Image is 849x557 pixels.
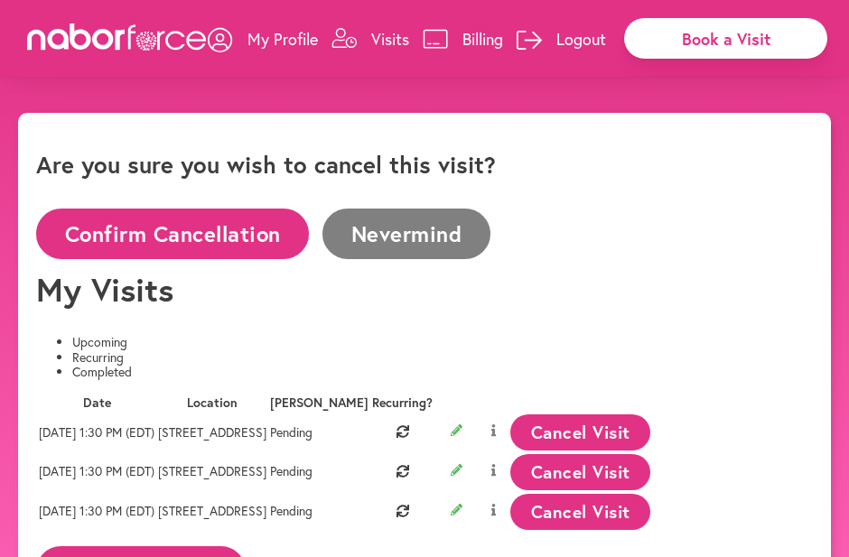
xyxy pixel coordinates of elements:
[36,209,309,258] button: Confirm Cancellation
[462,28,503,50] p: Billing
[269,395,369,412] th: [PERSON_NAME]
[157,453,267,491] td: [STREET_ADDRESS]
[72,365,813,380] li: Completed
[371,28,409,50] p: Visits
[269,413,369,451] td: Pending
[269,493,369,531] td: Pending
[72,350,813,366] li: Recurring
[208,12,318,66] a: My Profile
[510,414,650,450] button: Cancel Visit
[157,493,267,531] td: [STREET_ADDRESS]
[38,493,155,531] td: [DATE] 1:30 PM (EDT)
[36,151,799,179] h2: Are you sure you wish to cancel this visit?
[423,12,503,66] a: Billing
[517,12,606,66] a: Logout
[157,395,267,412] th: Location
[157,413,267,451] td: [STREET_ADDRESS]
[556,28,606,50] p: Logout
[322,209,490,258] button: Nevermind
[36,270,173,309] h1: My Visits
[371,395,434,412] th: Recurring?
[38,395,155,412] th: Date
[72,335,813,350] li: Upcoming
[624,18,827,59] div: Book a Visit
[38,413,155,451] td: [DATE] 1:30 PM (EDT)
[331,12,409,66] a: Visits
[510,454,650,490] button: Cancel Visit
[510,494,650,530] button: Cancel Visit
[247,28,318,50] p: My Profile
[38,453,155,491] td: [DATE] 1:30 PM (EDT)
[269,453,369,491] td: Pending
